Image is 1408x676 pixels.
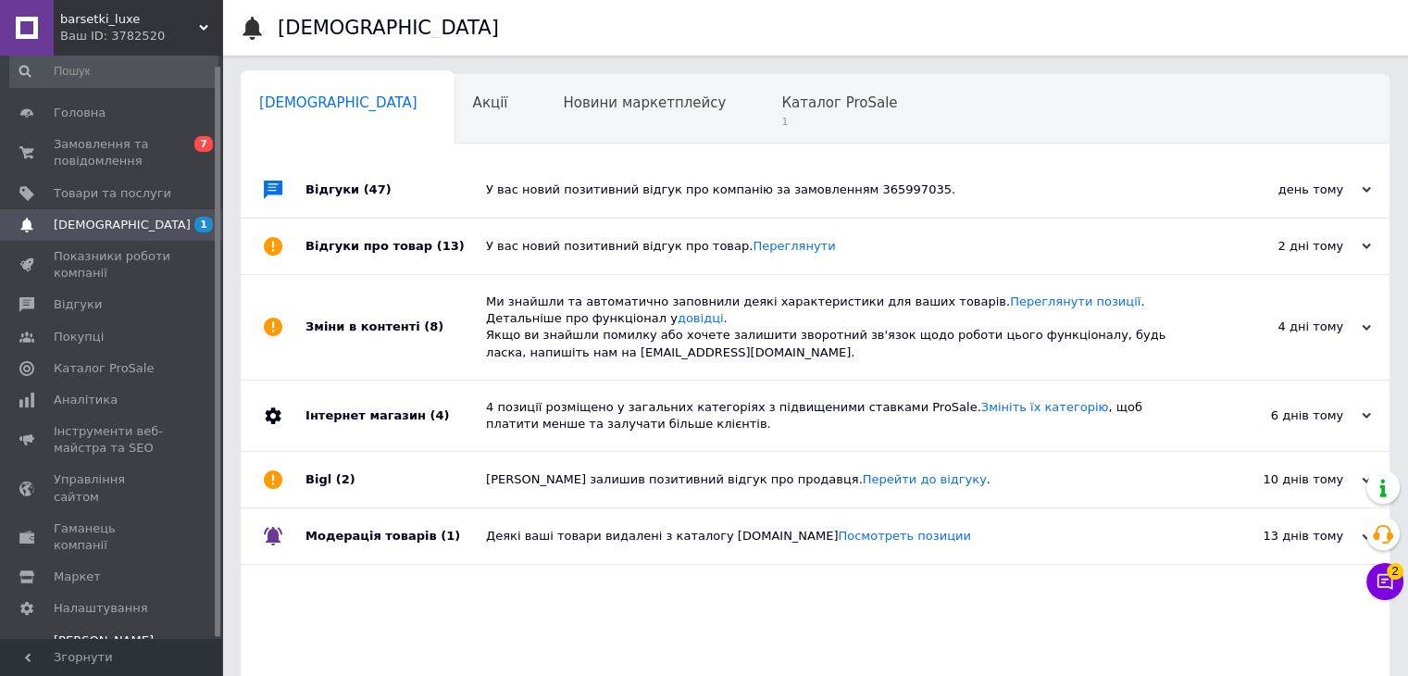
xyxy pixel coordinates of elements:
a: довідці [678,311,724,325]
span: Новини маркетплейсу [563,94,726,111]
div: У вас новий позитивний відгук про товар. [486,238,1186,255]
span: Каталог ProSale [781,94,897,111]
div: Зміни в контенті [305,275,486,380]
div: У вас новий позитивний відгук про компанію за замовленням 365997035. [486,182,1186,198]
span: Акції [473,94,508,111]
span: Каталог ProSale [54,360,154,377]
span: Замовлення та повідомлення [54,136,171,169]
div: Bigl [305,452,486,507]
a: Посмотреть позиции [838,529,970,543]
span: Аналітика [54,392,118,408]
span: 1 [194,217,213,232]
span: Головна [54,105,106,121]
span: Маркет [54,569,101,585]
span: 2 [1387,558,1403,575]
span: Покупці [54,329,104,345]
a: Переглянути [753,239,835,253]
span: (13) [437,239,465,253]
span: 7 [194,136,213,152]
div: 2 дні тому [1186,238,1371,255]
div: 4 дні тому [1186,319,1371,335]
div: 4 позиції розміщено у загальних категоріях з підвищеними ставками ProSale. , щоб платити менше та... [486,399,1186,432]
div: Відгуки [305,162,486,218]
span: Товари та послуги [54,185,171,202]
a: Перейти до відгуку [863,472,987,486]
button: Чат з покупцем2 [1366,563,1403,600]
div: Деякі ваші товари видалені з каталогу [DOMAIN_NAME] [486,528,1186,545]
span: (8) [424,319,443,333]
div: [PERSON_NAME] залишив позитивний відгук про продавця. . [486,471,1186,488]
span: (47) [364,182,392,196]
span: (4) [430,408,449,422]
span: [DEMOGRAPHIC_DATA] [54,217,191,233]
div: день тому [1186,182,1371,198]
span: Інструменти веб-майстра та SEO [54,423,171,457]
span: 1 [781,115,897,129]
span: Гаманець компанії [54,520,171,554]
span: (1) [441,529,460,543]
div: Модерація товарів [305,508,486,564]
div: 13 днів тому [1186,528,1371,545]
h1: [DEMOGRAPHIC_DATA] [278,17,499,39]
span: Показники роботи компанії [54,248,171,282]
div: Інтернет магазин [305,381,486,451]
a: Змініть їх категорію [981,400,1109,414]
div: Ваш ID: 3782520 [60,28,222,44]
span: Відгуки [54,296,102,313]
div: 6 днів тому [1186,407,1371,424]
a: Переглянути позиції [1010,294,1140,308]
input: Пошук [9,55,218,88]
div: 10 днів тому [1186,471,1371,488]
div: Ми знайшли та автоматично заповнили деякі характеристики для ваших товарів. . Детальніше про функ... [486,294,1186,361]
span: Налаштування [54,600,148,617]
span: Управління сайтом [54,471,171,505]
span: barsetki_luxe [60,11,199,28]
span: [DEMOGRAPHIC_DATA] [259,94,417,111]
span: (2) [336,472,355,486]
div: Відгуки про товар [305,219,486,274]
